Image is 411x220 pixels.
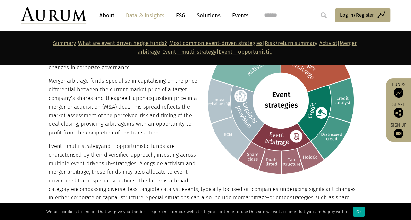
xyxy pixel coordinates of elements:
a: Summary [53,40,76,46]
span: Log in/Register [340,11,374,19]
img: Sign up to our newsletter [394,129,403,138]
a: Log in/Register [335,8,390,22]
span: sub-strategies [102,160,137,166]
img: Share this post [394,108,403,118]
a: Event – multi-strategy [162,49,216,55]
div: Share [389,102,408,118]
span: agreed-upon [114,95,146,101]
a: Data & Insights [123,9,168,22]
a: Funds [389,82,408,98]
p: Merger arbitrage funds specialise in capitalising on the price differential between the current m... [49,77,361,137]
div: Ok [353,207,365,217]
input: Submit [317,9,330,22]
a: Event – opportunistic [219,49,272,55]
strong: | | | | | | | [53,40,357,55]
a: Events [229,9,248,22]
a: About [96,9,118,22]
a: Activist [319,40,337,46]
a: Risk/return summary [265,40,317,46]
span: multi-strategy [67,143,101,149]
p: Activist managers are classified as event driven because they actively seek to create the catalys... [49,20,361,72]
a: Most common event-driven strategies [169,40,263,46]
img: Aurum [21,7,86,24]
span: arbitrage-oriented [246,195,290,201]
a: Solutions [194,9,224,22]
a: What are event driven hedge funds? [78,40,167,46]
a: ESG [173,9,189,22]
a: Sign up [389,122,408,138]
img: Access Funds [394,88,403,98]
